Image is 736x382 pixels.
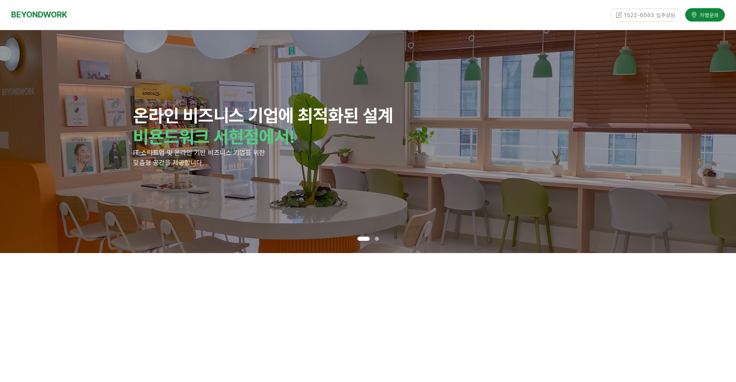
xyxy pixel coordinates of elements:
[133,159,204,166] span: 맞춤형 공간을 제공합니다.
[133,149,265,156] span: IT 스타트업 및 온라인 기반 비즈니스 기업을 위한
[697,10,719,17] span: 가맹문의
[11,8,67,22] a: BEYONDWORK
[685,7,725,20] a: 가맹문의
[133,105,393,126] strong: 온라인 비즈니스 기업에 최적화된 설계
[133,126,295,148] strong: 비욘드워크 서현점에서!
